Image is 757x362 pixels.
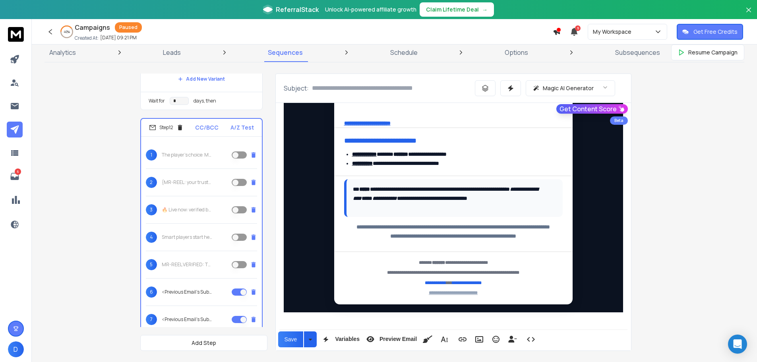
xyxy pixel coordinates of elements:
span: 3 [146,204,157,215]
button: D [8,341,24,357]
p: Analytics [49,48,76,57]
a: Options [500,43,533,62]
button: Get Free Credits [677,24,743,40]
span: 5 [575,25,581,31]
p: Subject: [284,83,309,93]
span: → [482,6,488,14]
a: Leads [158,43,186,62]
a: Sequences [263,43,308,62]
p: Leads [163,48,181,57]
p: Subsequences [615,48,660,57]
span: 1 [146,149,157,161]
span: 5 [146,259,157,270]
h1: Campaigns [75,23,110,32]
div: Paused [115,22,142,33]
span: ReferralStack [276,5,319,14]
p: Unlock AI-powered affiliate growth [325,6,416,14]
p: MR-REEL VERIFIED: The codes that really paid out this week 💸 [162,261,213,268]
a: Subsequences [610,43,665,62]
div: Step 12 [149,124,184,131]
li: Step12CC/BCCA/Z Test1The player’s choice: MR-REEL verified reviews 🌐2{MR-REEL: your trusted casin... [140,118,263,354]
button: Variables [318,331,361,347]
p: Created At: [75,35,99,41]
a: 6 [7,168,23,184]
p: Schedule [390,48,418,57]
p: The player’s choice: MR-REEL verified reviews 🌐 [162,152,213,158]
p: <Previous Email's Subject> [162,289,213,295]
button: Resume Campaign [671,45,744,60]
span: 6 [146,287,157,298]
button: Magic AI Generator [526,80,615,96]
button: Add Step [140,335,267,351]
p: Get Free Credits [693,28,738,36]
p: 🔥 Live now: verified bonuses before they expire (MR-REEL tested) [162,207,213,213]
button: Get Content Score [556,104,628,114]
button: Claim Lifetime Deal→ [420,2,494,17]
p: <Previous Email's Subject> [162,316,213,323]
span: 2 [146,177,157,188]
div: Beta [610,116,628,125]
span: Variables [333,336,361,343]
span: 7 [146,314,157,325]
p: Options [505,48,528,57]
p: Wait for [149,98,165,104]
a: Analytics [45,43,81,62]
a: Schedule [385,43,422,62]
p: A/Z Test [230,124,254,132]
button: Save [278,331,304,347]
button: Preview Email [363,331,418,347]
p: [DATE] 09:21 PM [100,35,137,41]
p: CC/BCC [195,124,219,132]
p: Sequences [268,48,303,57]
p: 40 % [64,29,70,34]
p: Smart players start here → MR-REEL’s verified picks for you [162,234,213,240]
button: Add New Variant [172,71,231,87]
span: 4 [146,232,157,243]
span: Preview Email [378,336,418,343]
div: Open Intercom Messenger [728,335,747,354]
p: My Workspace [593,28,635,36]
p: 6 [15,168,21,175]
button: Close banner [743,5,754,24]
p: days, then [194,98,216,104]
p: {MR-REEL: your trusted casino guide|Safer choices, tested bonus codes|Verified casinos, honest re... [162,179,213,186]
p: Magic AI Generator [543,84,594,92]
